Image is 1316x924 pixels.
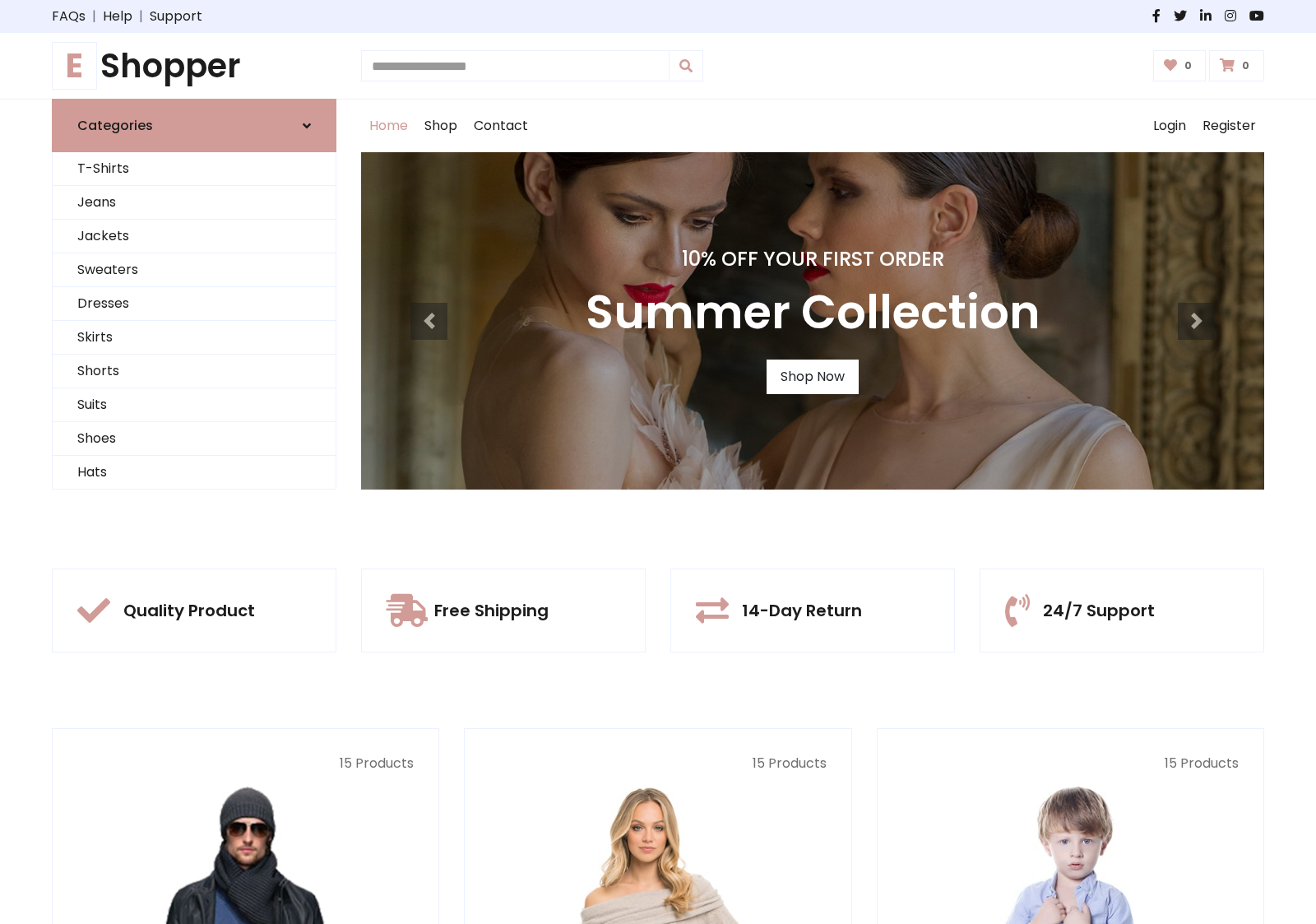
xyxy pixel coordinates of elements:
a: Skirts [53,321,336,355]
a: Hats [53,456,336,490]
a: Jackets [53,220,336,253]
h3: Summer Collection [586,285,1040,340]
span: E [52,42,97,90]
span: 0 [1180,58,1196,73]
a: Shop [416,100,466,152]
a: Help [103,7,132,26]
a: EShopper [52,46,336,86]
h5: Quality Product [123,601,255,620]
p: 15 Products [77,754,414,773]
a: Sweaters [53,253,336,287]
a: Shorts [53,355,336,388]
a: Home [361,100,416,152]
a: T-Shirts [53,152,336,186]
h4: 10% Off Your First Order [586,248,1040,272]
h1: Shopper [52,46,336,86]
a: Dresses [53,287,336,321]
h6: Categories [77,118,153,133]
a: Jeans [53,186,336,220]
a: Contact [466,100,536,152]
a: Register [1194,100,1264,152]
p: 15 Products [489,754,826,773]
a: FAQs [52,7,86,26]
h5: 24/7 Support [1043,601,1155,620]
a: Support [150,7,202,26]
a: Categories [52,99,336,152]
span: | [132,7,150,26]
a: 0 [1153,50,1207,81]
a: 0 [1209,50,1264,81]
a: Login [1145,100,1194,152]
span: 0 [1238,58,1253,73]
a: Shoes [53,422,336,456]
h5: Free Shipping [434,601,549,620]
h5: 14-Day Return [742,601,862,620]
a: Shop Now [767,360,859,394]
a: Suits [53,388,336,422]
span: | [86,7,103,26]
p: 15 Products [902,754,1239,773]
